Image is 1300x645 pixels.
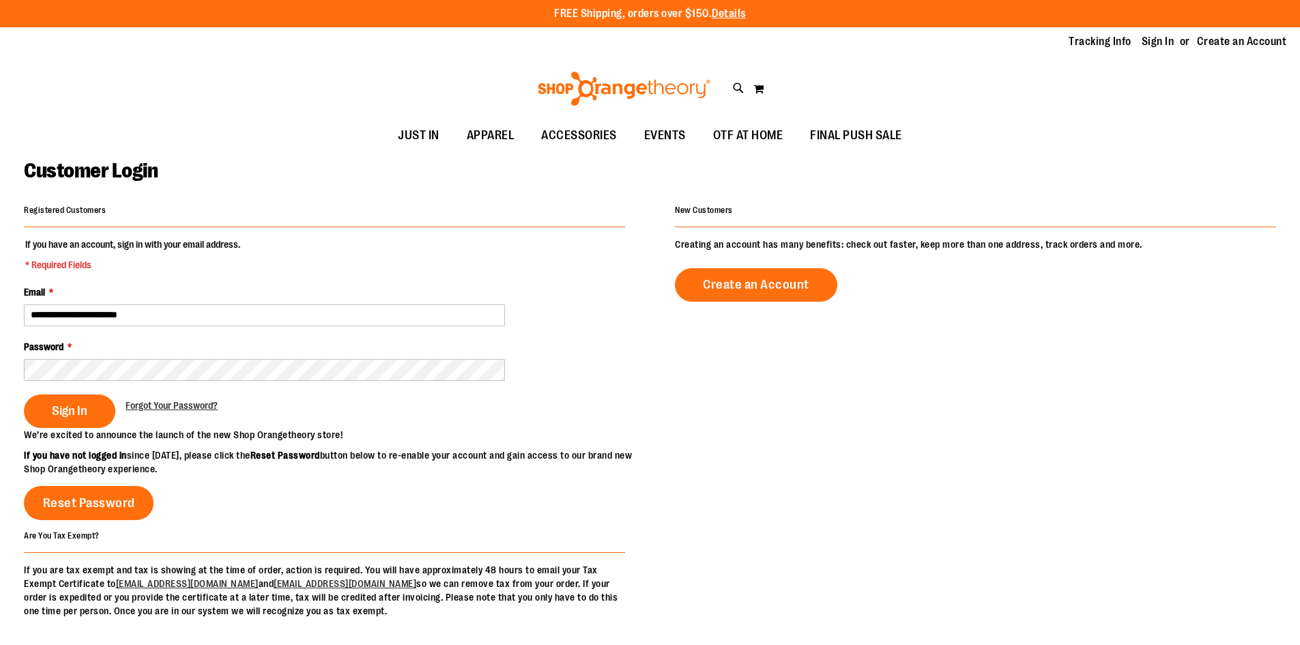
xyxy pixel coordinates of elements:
a: EVENTS [631,120,699,152]
a: ACCESSORIES [528,120,631,152]
span: Customer Login [24,159,158,182]
span: OTF AT HOME [713,120,783,151]
button: Sign In [24,395,115,428]
a: [EMAIL_ADDRESS][DOMAIN_NAME] [116,578,259,589]
strong: New Customers [675,205,733,215]
span: * Required Fields [25,258,240,272]
span: JUST IN [398,120,439,151]
a: Reset Password [24,486,154,520]
a: APPAREL [453,120,528,152]
span: Sign In [52,403,87,418]
p: If you are tax exempt and tax is showing at the time of order, action is required. You will have ... [24,563,625,618]
p: Creating an account has many benefits: check out faster, keep more than one address, track orders... [675,238,1276,251]
strong: Reset Password [250,450,320,461]
legend: If you have an account, sign in with your email address. [24,238,242,272]
span: FINAL PUSH SALE [810,120,902,151]
a: Tracking Info [1069,34,1131,49]
p: since [DATE], please click the button below to re-enable your account and gain access to our bran... [24,448,650,476]
strong: Are You Tax Exempt? [24,530,100,540]
span: EVENTS [644,120,686,151]
span: ACCESSORIES [541,120,617,151]
span: Reset Password [43,496,135,511]
a: JUST IN [384,120,453,152]
strong: Registered Customers [24,205,106,215]
a: Sign In [1142,34,1174,49]
a: Create an Account [675,268,837,302]
span: Password [24,341,63,352]
a: Forgot Your Password? [126,399,218,412]
a: Details [712,8,746,20]
span: APPAREL [467,120,515,151]
a: [EMAIL_ADDRESS][DOMAIN_NAME] [274,578,416,589]
a: OTF AT HOME [699,120,797,152]
img: Shop Orangetheory [536,72,712,106]
span: Email [24,287,45,298]
span: Create an Account [703,277,809,292]
p: We’re excited to announce the launch of the new Shop Orangetheory store! [24,428,650,442]
a: Create an Account [1197,34,1287,49]
strong: If you have not logged in [24,450,127,461]
span: Forgot Your Password? [126,400,218,411]
a: FINAL PUSH SALE [796,120,916,152]
p: FREE Shipping, orders over $150. [554,6,746,22]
